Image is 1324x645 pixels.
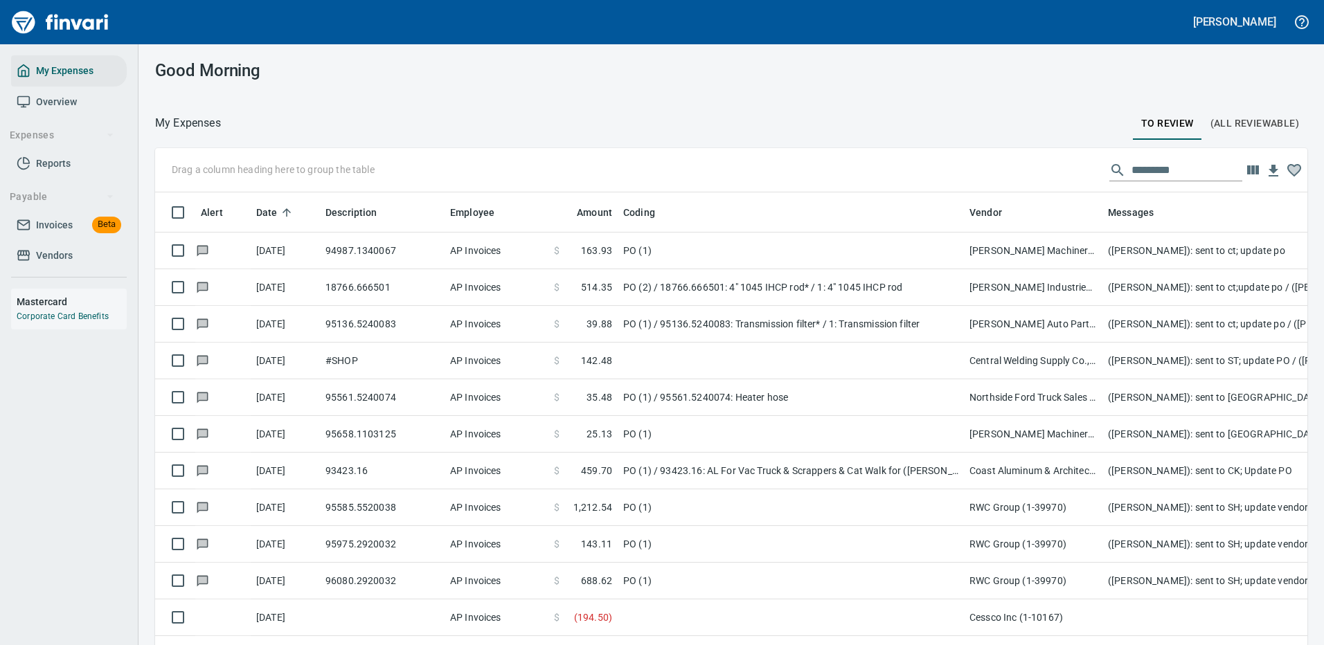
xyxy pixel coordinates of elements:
[554,537,560,551] span: $
[964,233,1102,269] td: [PERSON_NAME] Machinery Co (1-10794)
[964,269,1102,306] td: [PERSON_NAME] Industries, Inc. (1-29583)
[251,233,320,269] td: [DATE]
[195,466,210,475] span: Has messages
[195,392,210,401] span: Has messages
[1108,204,1154,221] span: Messages
[325,204,377,221] span: Description
[574,610,612,624] span: ( 194.50 )
[4,184,120,210] button: Payable
[445,306,548,343] td: AP Invoices
[445,379,548,416] td: AP Invoices
[581,280,612,294] span: 514.35
[201,204,223,221] span: Alert
[195,502,210,511] span: Has messages
[195,429,210,438] span: Has messages
[623,204,673,221] span: Coding
[36,155,71,172] span: Reports
[581,574,612,588] span: 688.62
[450,204,512,221] span: Employee
[445,453,548,489] td: AP Invoices
[36,247,73,264] span: Vendors
[445,599,548,636] td: AP Invoices
[964,599,1102,636] td: Cessco Inc (1-10167)
[10,188,114,206] span: Payable
[1263,161,1284,181] button: Download Table
[554,354,560,367] span: $
[195,539,210,548] span: Has messages
[587,390,612,404] span: 35.48
[964,453,1102,489] td: Coast Aluminum & Architectual Inc (1-22793)
[320,306,445,343] td: 95136.5240083
[1190,11,1280,33] button: [PERSON_NAME]
[554,500,560,514] span: $
[618,269,964,306] td: PO (2) / 18766.666501: 4" 1045 IHCP rod* / 1: 4" 1045 IHCP rod
[251,599,320,636] td: [DATE]
[320,379,445,416] td: 95561.5240074
[623,204,655,221] span: Coding
[618,416,964,453] td: PO (1)
[8,6,112,39] a: Finvari
[554,574,560,588] span: $
[554,244,560,257] span: $
[10,127,114,144] span: Expenses
[554,427,560,441] span: $
[618,489,964,526] td: PO (1)
[1193,15,1276,29] h5: [PERSON_NAME]
[618,526,964,563] td: PO (1)
[320,416,445,453] td: 95658.1103125
[969,204,1020,221] span: Vendor
[251,526,320,563] td: [DATE]
[251,489,320,526] td: [DATE]
[618,453,964,489] td: PO (1) / 93423.16: AL For Vac Truck & Scrappers & Cat Walk for ([PERSON_NAME] Job Cost?)
[11,210,127,241] a: InvoicesBeta
[964,343,1102,379] td: Central Welding Supply Co., Inc (1-23924)
[325,204,395,221] span: Description
[4,122,120,148] button: Expenses
[256,204,296,221] span: Date
[554,610,560,624] span: $
[445,416,548,453] td: AP Invoices
[11,87,127,118] a: Overview
[251,379,320,416] td: [DATE]
[36,217,73,234] span: Invoices
[155,115,221,131] p: My Expenses
[201,204,241,221] span: Alert
[577,204,612,221] span: Amount
[195,282,210,291] span: Has messages
[17,311,109,321] a: Corporate Card Benefits
[320,526,445,563] td: 95975.2920032
[581,354,612,367] span: 142.48
[554,464,560,478] span: $
[36,93,77,111] span: Overview
[554,317,560,331] span: $
[320,233,445,269] td: 94987.1340067
[195,576,210,585] span: Has messages
[320,343,445,379] td: #SHOP
[559,204,612,221] span: Amount
[618,563,964,599] td: PO (1)
[195,356,210,365] span: Has messages
[11,55,127,87] a: My Expenses
[251,306,320,343] td: [DATE]
[581,244,612,257] span: 163.93
[320,269,445,306] td: 18766.666501
[587,427,612,441] span: 25.13
[1108,204,1172,221] span: Messages
[581,464,612,478] span: 459.70
[251,453,320,489] td: [DATE]
[155,115,221,131] nav: breadcrumb
[251,269,320,306] td: [DATE]
[554,390,560,404] span: $
[450,204,494,221] span: Employee
[251,563,320,599] td: [DATE]
[581,537,612,551] span: 143.11
[195,246,210,255] span: Has messages
[964,416,1102,453] td: [PERSON_NAME] Machinery Inc (1-10774)
[155,61,517,80] h3: Good Morning
[445,269,548,306] td: AP Invoices
[618,306,964,343] td: PO (1) / 95136.5240083: Transmission filter* / 1: Transmission filter
[573,500,612,514] span: 1,212.54
[964,306,1102,343] td: [PERSON_NAME] Auto Parts (1-23030)
[320,453,445,489] td: 93423.16
[445,233,548,269] td: AP Invoices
